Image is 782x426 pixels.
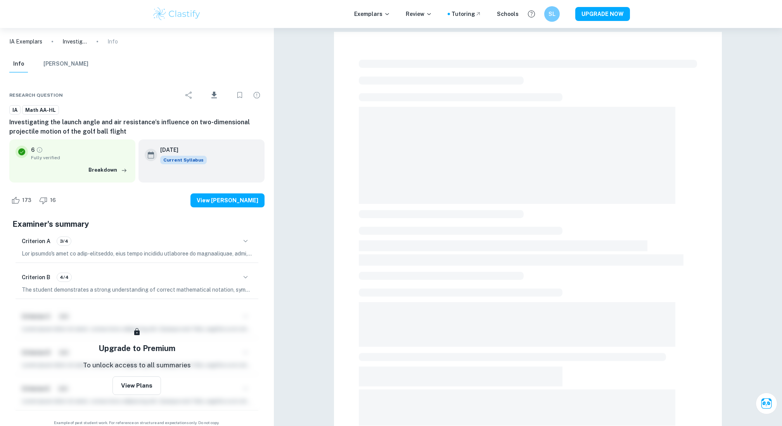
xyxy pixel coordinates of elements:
[9,105,21,115] a: IA
[160,146,201,154] h6: [DATE]
[43,56,88,73] button: [PERSON_NAME]
[22,273,50,282] h6: Criterion B
[152,6,201,22] img: Clastify logo
[232,87,247,103] div: Bookmark
[22,237,50,245] h6: Criterion A
[9,37,42,46] a: IA Exemplars
[525,7,538,21] button: Help and Feedback
[9,420,265,426] span: Example of past student work. For reference on structure and expectations only. Do not copy.
[31,146,35,154] p: 6
[756,393,777,414] button: Ask Clai
[112,376,161,395] button: View Plans
[548,10,557,18] h6: SL
[354,10,390,18] p: Exemplars
[452,10,481,18] a: Tutoring
[36,146,43,153] a: Grade fully verified
[160,156,207,164] div: This exemplar is based on the current syllabus. Feel free to refer to it for inspiration/ideas wh...
[107,37,118,46] p: Info
[22,105,59,115] a: Math AA-HL
[99,343,175,354] h5: Upgrade to Premium
[9,56,28,73] button: Info
[83,360,191,370] p: To unlock access to all summaries
[575,7,630,21] button: UPGRADE NOW
[544,6,560,22] button: SL
[9,92,63,99] span: Research question
[497,10,519,18] a: Schools
[190,193,265,207] button: View [PERSON_NAME]
[12,218,261,230] h5: Examiner's summary
[46,196,60,204] span: 16
[406,10,432,18] p: Review
[62,37,87,46] p: Investigating the launch angle and air resistance’s influence on two-dimensional projectile motio...
[249,87,265,103] div: Report issue
[57,238,71,245] span: 3/4
[18,196,36,204] span: 173
[10,106,20,114] span: IA
[22,106,59,114] span: Math AA-HL
[198,85,230,105] div: Download
[22,249,252,258] p: Lor ipsumdo's amet co adip-elitseddo, eius tempo incididu utlaboree do magnaaliquae, admi, ven qu...
[87,164,129,176] button: Breakdown
[160,156,207,164] span: Current Syllabus
[37,194,60,207] div: Dislike
[31,154,129,161] span: Fully verified
[57,274,71,281] span: 4/4
[22,285,252,294] p: The student demonstrates a strong understanding of correct mathematical notation, symbols, and te...
[9,194,36,207] div: Like
[9,118,265,136] h6: Investigating the launch angle and air resistance’s influence on two-dimensional projectile motio...
[181,87,197,103] div: Share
